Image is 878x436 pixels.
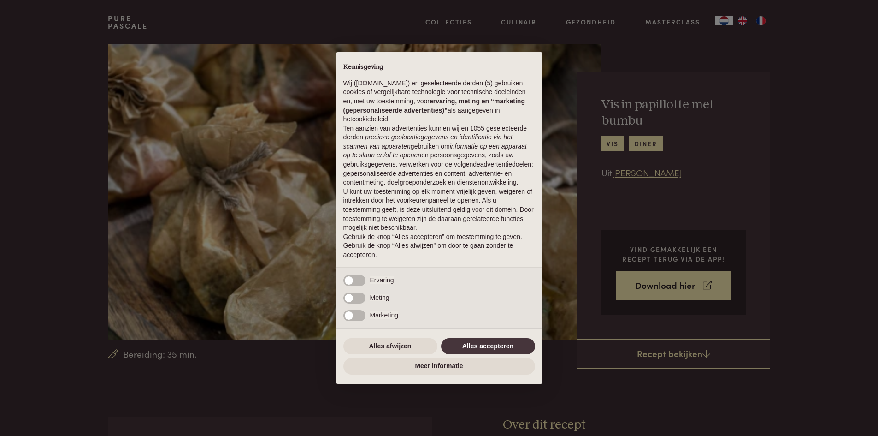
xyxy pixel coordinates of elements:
[370,294,389,301] span: Meting
[370,311,398,319] span: Marketing
[343,124,535,187] p: Ten aanzien van advertenties kunnen wij en 1055 geselecteerde gebruiken om en persoonsgegevens, z...
[352,115,388,123] a: cookiebeleid
[343,233,535,260] p: Gebruik de knop “Alles accepteren” om toestemming te geven. Gebruik de knop “Alles afwijzen” om d...
[343,143,527,159] em: informatie op een apparaat op te slaan en/of te openen
[343,133,364,142] button: derden
[343,338,437,355] button: Alles afwijzen
[441,338,535,355] button: Alles accepteren
[343,63,535,72] h2: Kennisgeving
[343,97,525,114] strong: ervaring, meting en “marketing (gepersonaliseerde advertenties)”
[480,160,531,169] button: advertentiedoelen
[343,133,513,150] em: precieze geolocatiegegevens en identificatie via het scannen van apparaten
[343,187,535,233] p: U kunt uw toestemming op elk moment vrijelijk geven, weigeren of intrekken door het voorkeurenpan...
[343,79,535,124] p: Wij ([DOMAIN_NAME]) en geselecteerde derden (5) gebruiken cookies of vergelijkbare technologie vo...
[343,358,535,375] button: Meer informatie
[370,276,394,284] span: Ervaring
